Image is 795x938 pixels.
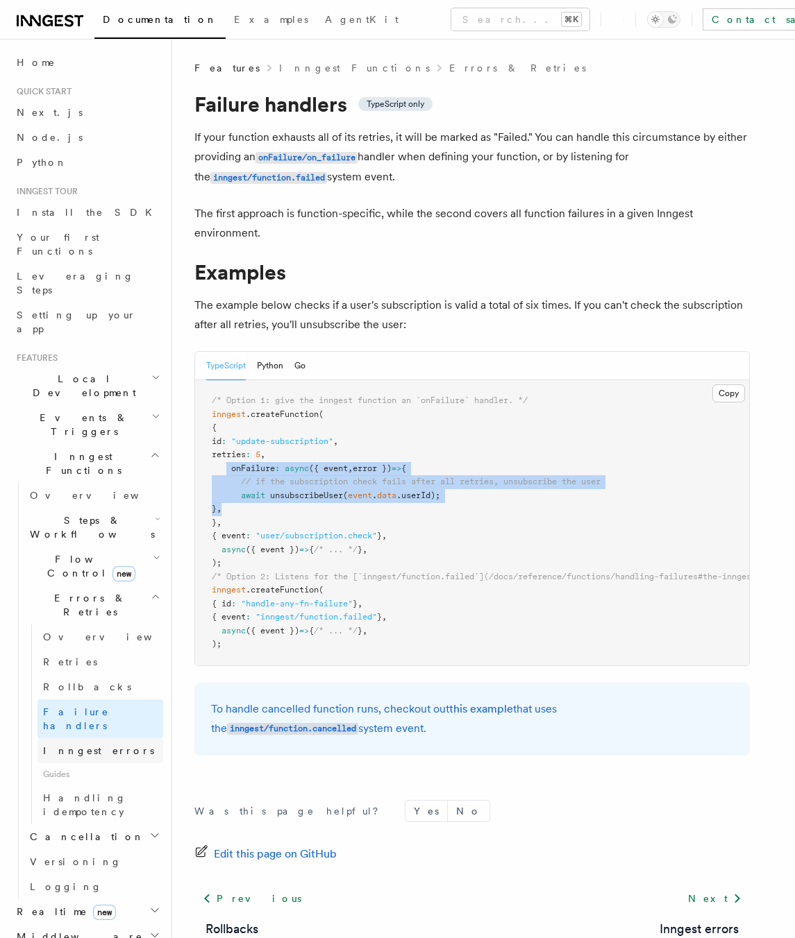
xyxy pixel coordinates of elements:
[17,157,67,168] span: Python
[294,352,306,380] button: Go
[43,681,131,692] span: Rollbacks
[256,612,377,622] span: "inngest/function.failed"
[231,463,275,473] span: onFailure
[24,849,163,874] a: Versioning
[279,61,430,75] a: Inngest Functions
[256,531,377,540] span: "user/subscription.check"
[11,352,58,364] span: Features
[362,545,367,554] span: ,
[333,436,338,446] span: ,
[299,545,309,554] span: =>
[309,545,314,554] span: {
[448,801,489,821] button: No
[11,450,150,477] span: Inngest Functions
[37,738,163,763] a: Inngest errors
[217,504,221,513] span: ,
[214,844,337,864] span: Edit this page on GitHub
[43,656,97,667] span: Retries
[194,61,260,75] span: Features
[24,508,163,547] button: Steps & Workflows
[241,491,265,500] span: await
[246,612,251,622] span: :
[382,612,387,622] span: ,
[362,626,367,636] span: ,
[260,450,265,459] span: ,
[211,699,733,739] p: To handle cancelled function runs, checkout out that uses the system event.
[377,531,382,540] span: }
[299,626,309,636] span: =>
[401,463,406,473] span: {
[367,99,424,110] span: TypeScript only
[562,12,581,26] kbd: ⌘K
[241,477,601,486] span: // if the subscription check fails after all retries, unsubscribe the user
[449,61,586,75] a: Errors & Retries
[256,152,358,164] code: onFailure/on_failure
[275,463,280,473] span: :
[11,372,151,400] span: Local Development
[43,706,109,731] span: Failure handlers
[680,886,750,911] a: Next
[241,599,353,608] span: "handle-any-fn-failure"
[11,100,163,125] a: Next.js
[37,649,163,674] a: Retries
[24,483,163,508] a: Overview
[358,599,362,608] span: ,
[194,204,750,243] p: The first approach is function-specific, while the second covers all function failures in a given...
[221,545,246,554] span: async
[343,491,348,500] span: (
[17,309,136,334] span: Setting up your app
[449,702,513,715] a: this example
[11,86,72,97] span: Quick start
[194,296,750,334] p: The example below checks if a user's subscription is valid a total of six times. If you can't che...
[257,352,283,380] button: Python
[11,444,163,483] button: Inngest Functions
[210,172,327,184] code: inngest/function.failed
[194,259,750,284] h1: Examples
[212,599,231,608] span: { id
[353,599,358,608] span: }
[194,844,337,864] a: Edit this page on GitHub
[24,591,151,619] span: Errors & Retries
[647,11,680,28] button: Toggle dark mode
[325,14,399,25] span: AgentKit
[24,552,153,580] span: Flow Control
[234,14,308,25] span: Examples
[405,801,447,821] button: Yes
[24,830,144,844] span: Cancellation
[358,545,362,554] span: }
[206,352,246,380] button: TypeScript
[17,271,134,296] span: Leveraging Steps
[37,674,163,699] a: Rollbacks
[451,8,589,31] button: Search...⌘K
[11,50,163,75] a: Home
[11,366,163,405] button: Local Development
[212,639,221,649] span: );
[217,518,221,527] span: ,
[194,128,750,187] p: If your function exhausts all of its retries, it will be marked as "Failed." You can handle this ...
[348,463,353,473] span: ,
[377,612,382,622] span: }
[212,558,221,568] span: );
[246,545,299,554] span: ({ event })
[11,405,163,444] button: Events & Triggers
[246,585,319,595] span: .createFunction
[17,107,83,118] span: Next.js
[212,585,246,595] span: inngest
[358,626,362,636] span: }
[212,395,528,405] span: /* Option 1: give the inngest function an `onFailure` handler. */
[17,232,99,257] span: Your first Functions
[24,874,163,899] a: Logging
[212,450,246,459] span: retries
[17,207,160,218] span: Install the SDK
[319,585,324,595] span: (
[11,225,163,264] a: Your first Functions
[319,409,324,419] span: (
[30,490,173,501] span: Overview
[11,905,116,919] span: Realtime
[103,14,217,25] span: Documentation
[212,436,221,446] span: id
[231,599,236,608] span: :
[194,804,388,818] p: Was this page helpful?
[212,612,246,622] span: { event
[212,518,217,527] span: }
